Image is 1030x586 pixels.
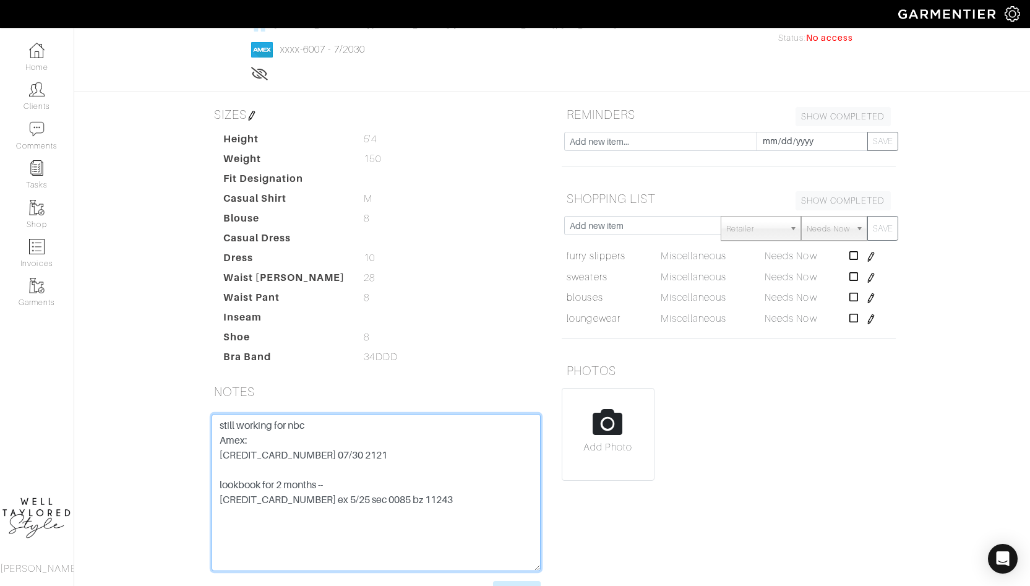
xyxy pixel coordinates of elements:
input: Add new item... [564,132,757,151]
a: furry slippers [567,249,625,264]
button: SAVE [867,216,898,241]
span: No access [806,32,853,45]
dt: Fit Designation [214,171,355,191]
button: SAVE [867,132,898,151]
h5: REMINDERS [562,102,896,127]
h5: NOTES [209,379,543,404]
span: 10 [364,251,375,265]
dt: Waist [PERSON_NAME] [214,270,355,290]
a: SHOW COMPLETED [796,107,891,126]
span: Needs Now [765,272,817,283]
img: gear-icon-white-bd11855cb880d31180b6d7d6211b90ccbf57a29d726f0c71d8c61bd08dd39cc2.png [1005,6,1020,22]
img: pen-cf24a1663064a2ec1b9c1bd2387e9de7a2fa800b781884d57f21acf72779bad2.png [247,111,257,121]
img: reminder-icon-8004d30b9f0a5d33ae49ab947aed9ed385cf756f9e5892f1edd6e32f2345188e.png [29,160,45,176]
h5: SHOPPING LIST [562,186,896,211]
a: sweaters [567,270,607,285]
span: Needs Now [765,251,817,262]
span: 150 [364,152,380,166]
div: Open Intercom Messenger [988,544,1018,574]
dt: Height [214,132,355,152]
img: garments-icon-b7da505a4dc4fd61783c78ac3ca0ef83fa9d6f193b1c9dc38574b1d14d53ca28.png [29,200,45,215]
textarea: still working for nbc Amex: [CREDIT_CARD_NUMBER] 07/30 2121 lookbook for 2 months -- [CREDIT_CARD... [212,414,541,571]
img: pen-cf24a1663064a2ec1b9c1bd2387e9de7a2fa800b781884d57f21acf72779bad2.png [866,293,876,303]
img: orders-icon-0abe47150d42831381b5fb84f609e132dff9fe21cb692f30cb5eec754e2cba89.png [29,239,45,254]
img: garments-icon-b7da505a4dc4fd61783c78ac3ca0ef83fa9d6f193b1c9dc38574b1d14d53ca28.png [29,278,45,293]
span: Miscellaneous [661,292,727,303]
img: garmentier-logo-header-white-b43fb05a5012e4ada735d5af1a66efaba907eab6374d6393d1fbf88cb4ef424d.png [892,3,1005,25]
h5: PHOTOS [562,358,896,383]
dt: Blouse [214,211,355,231]
img: comment-icon-a0a6a9ef722e966f86d9cbdc48e553b5cf19dbc54f86b18d962a5391bc8f6eb6.png [29,121,45,137]
span: 8 [364,290,369,305]
span: 5'4 [364,132,376,147]
dt: Shoe [214,330,355,350]
div: Status: [757,32,853,45]
span: 34DDD [364,350,397,364]
dt: Weight [214,152,355,171]
a: xxxx-6007 - 7/2030 [280,44,365,55]
span: Needs Now [765,292,817,303]
span: M [364,191,372,206]
span: Miscellaneous [661,272,727,283]
span: Miscellaneous [661,251,727,262]
dt: Casual Shirt [214,191,355,211]
span: Needs Now [807,217,850,241]
span: 28 [364,270,375,285]
dt: Waist Pant [214,290,355,310]
a: SHOW COMPLETED [796,191,891,210]
img: pen-cf24a1663064a2ec1b9c1bd2387e9de7a2fa800b781884d57f21acf72779bad2.png [866,273,876,283]
input: Add new item [564,216,722,235]
span: Needs Now [765,313,817,324]
img: pen-cf24a1663064a2ec1b9c1bd2387e9de7a2fa800b781884d57f21acf72779bad2.png [866,252,876,262]
dt: Inseam [214,310,355,330]
span: Miscellaneous [661,313,727,324]
img: clients-icon-6bae9207a08558b7cb47a8932f037763ab4055f8c8b6bfacd5dc20c3e0201464.png [29,82,45,97]
span: 8 [364,211,369,226]
img: american_express-1200034d2e149cdf2cc7894a33a747db654cf6f8355cb502592f1d228b2ac700.png [251,42,273,58]
dt: Casual Dress [214,231,355,251]
img: pen-cf24a1663064a2ec1b9c1bd2387e9de7a2fa800b781884d57f21acf72779bad2.png [866,314,876,324]
dt: Bra Band [214,350,355,369]
dt: Dress [214,251,355,270]
a: blouses [567,290,603,305]
h5: SIZES [209,102,543,127]
a: loungewear [567,311,620,326]
span: 8 [364,330,369,345]
span: Retailer [726,217,784,241]
img: dashboard-icon-dbcd8f5a0b271acd01030246c82b418ddd0df26cd7fceb0bd07c9910d44c42f6.png [29,43,45,58]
